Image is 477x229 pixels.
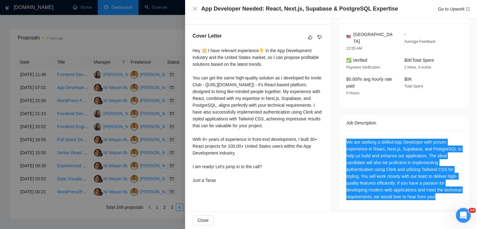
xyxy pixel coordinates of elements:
span: $0.00/hr avg hourly rate paid [346,77,392,88]
span: Average Feedback [404,39,436,44]
span: close [193,6,198,11]
span: $0K Total Spent [404,58,434,63]
span: Payment Verification [346,65,380,70]
span: export [466,7,470,11]
button: Close [193,215,214,225]
button: Close [193,6,198,11]
span: 2 Hires, 0 Active [404,65,431,70]
span: ✅ Verified [346,58,367,63]
span: 10 [469,208,476,213]
div: Hey 💥 I have relevant experience👇 in the App Development industry and the United States market, s... [193,47,323,184]
span: $0K [404,77,412,82]
span: Total Spent [404,84,423,88]
iframe: Intercom live chat [456,208,471,223]
span: [GEOGRAPHIC_DATA] [353,31,394,45]
span: like [308,35,312,40]
button: dislike [316,34,323,41]
span: - [404,32,406,37]
a: Go to Upworkexport [438,7,470,11]
span: 12:55 AM [346,46,362,51]
span: dislike [317,35,322,40]
span: Close [198,217,209,224]
span: 0 Hours [346,91,359,95]
h5: Cover Letter [193,32,222,40]
div: Job Description [346,115,462,131]
img: 🇺🇸 [347,34,351,39]
div: We are seeking a skilled App Developer with proven experience in React, Next.js, Supabase, and Po... [346,139,462,200]
h4: App Developer Needed: React, Next.js, Supabase & PostgreSQL Expertise [201,5,398,13]
button: like [307,34,314,41]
